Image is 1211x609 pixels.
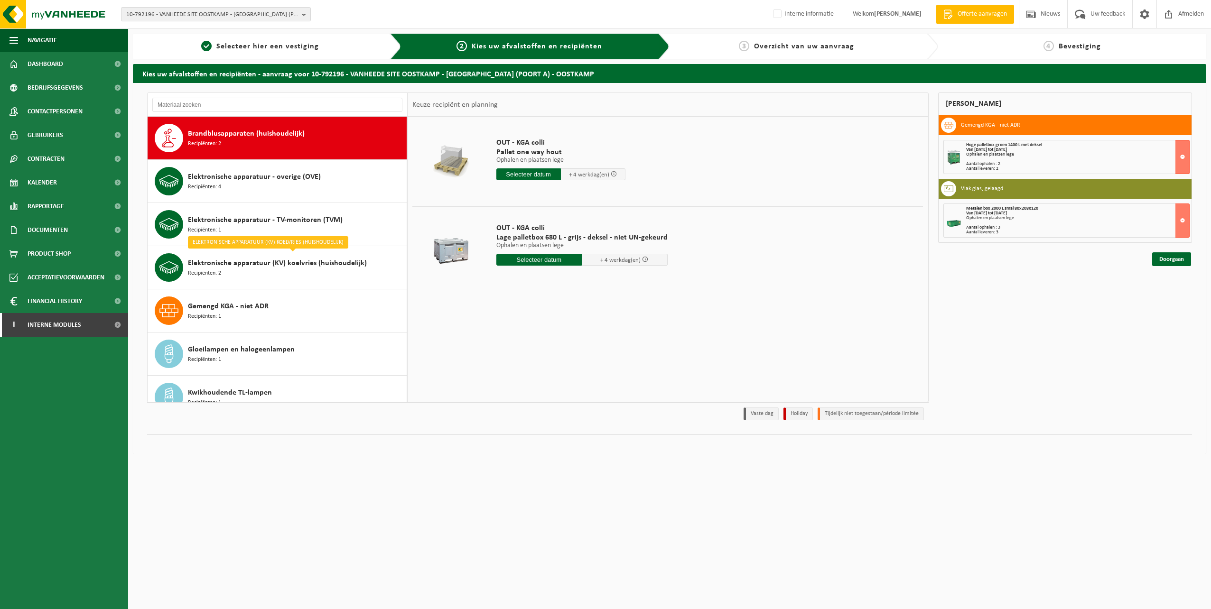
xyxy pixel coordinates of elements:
h3: Gemengd KGA - niet ADR [961,118,1020,133]
span: 10-792196 - VANHEEDE SITE OOSTKAMP - [GEOGRAPHIC_DATA] (POORT A) - 8020 [STREET_ADDRESS] [126,8,298,22]
h3: Vlak glas, gelaagd [961,181,1003,196]
div: Ophalen en plaatsen lege [966,152,1190,157]
span: + 4 werkdag(en) [569,172,609,178]
strong: Van [DATE] tot [DATE] [966,211,1007,216]
span: Gebruikers [28,123,63,147]
strong: [PERSON_NAME] [874,10,922,18]
span: Recipiënten: 1 [188,398,221,407]
button: Brandblusapparaten (huishoudelijk) Recipiënten: 2 [148,117,407,160]
span: Offerte aanvragen [955,9,1009,19]
a: Offerte aanvragen [936,5,1014,24]
button: Elektronische apparatuur - TV-monitoren (TVM) Recipiënten: 1 [148,203,407,246]
button: Gemengd KGA - niet ADR Recipiënten: 1 [148,289,407,332]
div: Aantal ophalen : 2 [966,162,1190,166]
span: Bevestiging [1059,43,1101,50]
button: Gloeilampen en halogeenlampen Recipiënten: 1 [148,332,407,376]
span: Acceptatievoorwaarden [28,266,104,289]
a: 1Selecteer hier een vestiging [138,41,382,52]
input: Selecteer datum [496,254,582,266]
a: Doorgaan [1152,252,1191,266]
input: Materiaal zoeken [152,98,402,112]
span: Rapportage [28,194,64,218]
span: Interne modules [28,313,81,337]
span: OUT - KGA colli [496,138,625,148]
button: Elektronische apparatuur - overige (OVE) Recipiënten: 4 [148,160,407,203]
span: Gloeilampen en halogeenlampen [188,344,295,355]
span: Recipiënten: 1 [188,312,221,321]
span: Pallet one way hout [496,148,625,157]
span: Metalen box 2000 L smal 80x208x120 [966,206,1038,211]
div: Aantal leveren: 3 [966,230,1190,235]
span: Documenten [28,218,68,242]
div: Aantal ophalen : 3 [966,225,1190,230]
span: OUT - KGA colli [496,223,668,233]
span: Selecteer hier een vestiging [216,43,319,50]
span: 2 [456,41,467,51]
span: Navigatie [28,28,57,52]
span: Recipiënten: 2 [188,139,221,148]
span: Bedrijfsgegevens [28,76,83,100]
span: Dashboard [28,52,63,76]
span: Product Shop [28,242,71,266]
span: I [9,313,18,337]
span: Gemengd KGA - niet ADR [188,301,269,312]
li: Vaste dag [744,407,779,420]
span: Financial History [28,289,82,313]
span: Contactpersonen [28,100,83,123]
input: Selecteer datum [496,168,561,180]
span: Hoge palletbox groen 1400 L met deksel [966,142,1042,148]
div: Keuze recipiënt en planning [408,93,503,117]
span: 1 [201,41,212,51]
span: Contracten [28,147,65,171]
span: Brandblusapparaten (huishoudelijk) [188,128,305,139]
span: + 4 werkdag(en) [600,257,641,263]
span: Kies uw afvalstoffen en recipiënten [472,43,602,50]
span: Overzicht van uw aanvraag [754,43,854,50]
span: 3 [739,41,749,51]
li: Tijdelijk niet toegestaan/période limitée [818,407,924,420]
div: Aantal leveren: 2 [966,166,1190,171]
span: Elektronische apparatuur (KV) koelvries (huishoudelijk) [188,258,367,269]
span: Recipiënten: 1 [188,226,221,235]
label: Interne informatie [771,7,834,21]
div: Ophalen en plaatsen lege [966,216,1190,221]
p: Ophalen en plaatsen lege [496,157,625,164]
span: Recipiënten: 2 [188,269,221,278]
li: Holiday [783,407,813,420]
span: Kwikhoudende TL-lampen [188,387,272,398]
span: Kalender [28,171,57,194]
span: Lage palletbox 680 L - grijs - deksel - niet UN-gekeurd [496,233,668,242]
button: Elektronische apparatuur (KV) koelvries (huishoudelijk) Recipiënten: 2 [148,246,407,289]
p: Ophalen en plaatsen lege [496,242,668,249]
span: Elektronische apparatuur - TV-monitoren (TVM) [188,214,343,226]
span: Elektronische apparatuur - overige (OVE) [188,171,321,183]
div: [PERSON_NAME] [938,92,1192,115]
h2: Kies uw afvalstoffen en recipiënten - aanvraag voor 10-792196 - VANHEEDE SITE OOSTKAMP - [GEOGRAP... [133,64,1206,83]
strong: Van [DATE] tot [DATE] [966,147,1007,152]
button: Kwikhoudende TL-lampen Recipiënten: 1 [148,376,407,419]
span: Recipiënten: 1 [188,355,221,364]
button: 10-792196 - VANHEEDE SITE OOSTKAMP - [GEOGRAPHIC_DATA] (POORT A) - 8020 [STREET_ADDRESS] [121,7,311,21]
span: 4 [1043,41,1054,51]
span: Recipiënten: 4 [188,183,221,192]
